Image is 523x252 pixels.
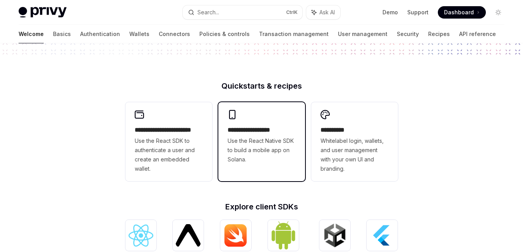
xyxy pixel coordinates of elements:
[129,25,149,43] a: Wallets
[407,9,429,16] a: Support
[321,136,389,173] span: Whitelabel login, wallets, and user management with your own UI and branding.
[428,25,450,43] a: Recipes
[338,25,388,43] a: User management
[311,102,398,181] a: **** *****Whitelabel login, wallets, and user management with your own UI and branding.
[438,6,486,19] a: Dashboard
[53,25,71,43] a: Basics
[19,7,67,18] img: light logo
[319,9,335,16] span: Ask AI
[259,25,329,43] a: Transaction management
[183,5,303,19] button: Search...CtrlK
[271,221,296,250] img: Android (Kotlin)
[135,136,203,173] span: Use the React SDK to authenticate a user and create an embedded wallet.
[370,223,394,248] img: Flutter
[286,9,298,15] span: Ctrl K
[19,25,44,43] a: Welcome
[80,25,120,43] a: Authentication
[223,224,248,247] img: iOS (Swift)
[125,82,398,90] h2: Quickstarts & recipes
[197,8,219,17] div: Search...
[382,9,398,16] a: Demo
[159,25,190,43] a: Connectors
[176,224,201,246] img: React Native
[306,5,340,19] button: Ask AI
[444,9,474,16] span: Dashboard
[322,223,347,248] img: Unity
[397,25,419,43] a: Security
[228,136,296,164] span: Use the React Native SDK to build a mobile app on Solana.
[459,25,496,43] a: API reference
[199,25,250,43] a: Policies & controls
[492,6,504,19] button: Toggle dark mode
[129,225,153,247] img: React
[125,203,398,211] h2: Explore client SDKs
[218,102,305,181] a: **** **** **** ***Use the React Native SDK to build a mobile app on Solana.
